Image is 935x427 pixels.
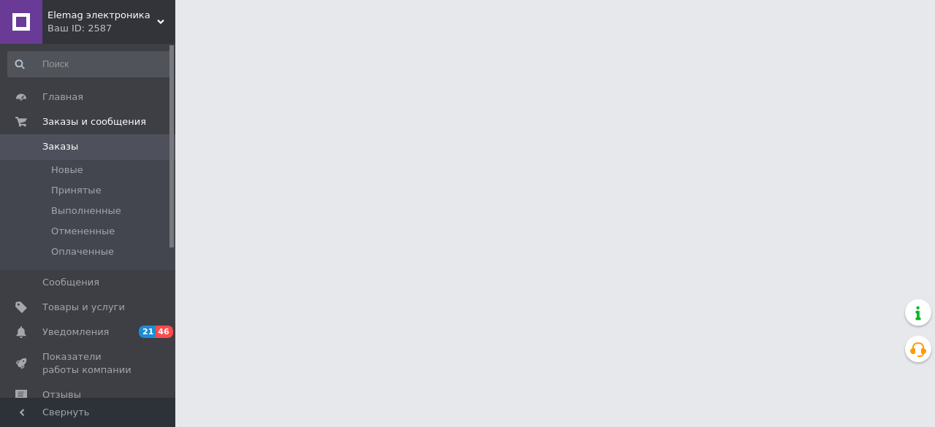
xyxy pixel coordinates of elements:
[42,388,81,401] span: Отзывы
[51,164,83,177] span: Новые
[42,276,99,289] span: Сообщения
[51,245,114,258] span: Оплаченные
[51,184,102,197] span: Принятые
[42,91,83,104] span: Главная
[47,9,157,22] span: Elemag электроника
[51,204,121,218] span: Выполненные
[42,301,125,314] span: Товары и услуги
[139,326,156,338] span: 21
[51,225,115,238] span: Отмененные
[42,326,109,339] span: Уведомления
[42,140,78,153] span: Заказы
[47,22,175,35] div: Ваш ID: 2587
[42,350,135,377] span: Показатели работы компании
[7,51,172,77] input: Поиск
[156,326,172,338] span: 46
[42,115,146,128] span: Заказы и сообщения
